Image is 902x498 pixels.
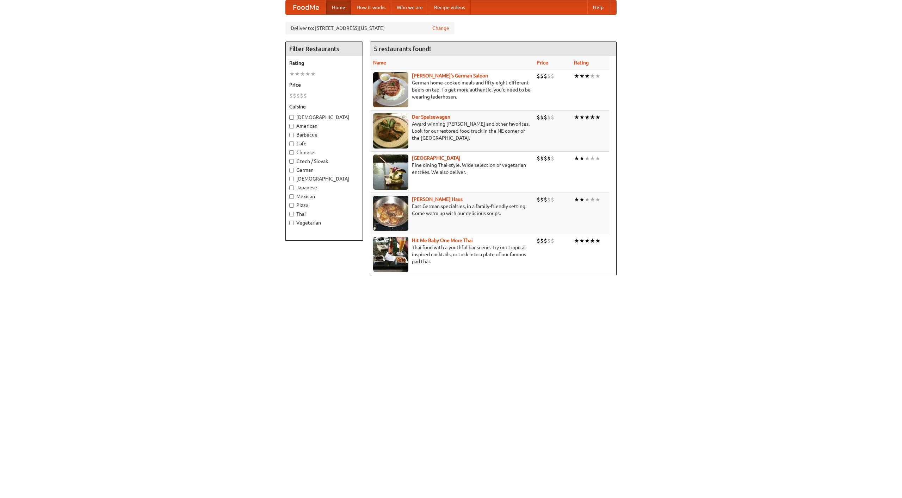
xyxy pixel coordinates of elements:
input: Japanese [289,185,294,190]
li: $ [540,72,544,80]
li: ★ [590,237,595,245]
h5: Rating [289,59,359,67]
li: $ [551,72,554,80]
input: [DEMOGRAPHIC_DATA] [289,115,294,120]
li: $ [547,237,551,245]
li: ★ [595,72,600,80]
input: Thai [289,212,294,216]
a: FoodMe [286,0,326,14]
label: Vegetarian [289,219,359,226]
li: ★ [574,237,579,245]
li: ★ [310,70,316,78]
div: Deliver to: [STREET_ADDRESS][US_STATE] [285,22,455,34]
p: German home-cooked meals and fifty-eight different beers on tap. To get more authentic, you'd nee... [373,79,531,100]
li: ★ [300,70,305,78]
li: ★ [590,155,595,162]
li: ★ [579,113,585,121]
li: $ [544,196,547,203]
label: Japanese [289,184,359,191]
label: German [289,166,359,174]
a: How it works [351,0,391,14]
b: Der Speisewagen [412,114,450,120]
li: ★ [595,155,600,162]
li: $ [551,237,554,245]
li: $ [544,155,547,162]
li: $ [537,72,540,80]
li: ★ [295,70,300,78]
li: ★ [579,196,585,203]
input: Barbecue [289,133,294,137]
label: [DEMOGRAPHIC_DATA] [289,175,359,182]
b: [PERSON_NAME] Haus [412,196,463,202]
a: Recipe videos [428,0,471,14]
li: $ [537,196,540,203]
h5: Cuisine [289,103,359,110]
p: Award-winning [PERSON_NAME] and other favorites. Look for our restored food truck in the NE corne... [373,120,531,141]
input: Chinese [289,150,294,155]
li: $ [303,92,307,100]
label: Chinese [289,149,359,156]
li: ★ [574,113,579,121]
li: ★ [595,237,600,245]
li: ★ [579,72,585,80]
img: speisewagen.jpg [373,113,408,149]
label: Mexican [289,193,359,200]
img: kohlhaus.jpg [373,196,408,231]
a: Price [537,60,548,65]
li: $ [547,113,551,121]
li: $ [544,113,547,121]
li: $ [544,72,547,80]
li: $ [547,155,551,162]
input: [DEMOGRAPHIC_DATA] [289,177,294,181]
label: [DEMOGRAPHIC_DATA] [289,114,359,121]
li: ★ [585,155,590,162]
li: ★ [305,70,310,78]
h5: Price [289,81,359,88]
li: ★ [289,70,295,78]
input: Czech / Slovak [289,159,294,164]
li: ★ [574,72,579,80]
input: Pizza [289,203,294,208]
li: $ [296,92,300,100]
li: ★ [579,155,585,162]
li: ★ [585,237,590,245]
li: ★ [585,113,590,121]
input: German [289,168,294,172]
a: Change [432,25,449,32]
li: $ [544,237,547,245]
p: Thai food with a youthful bar scene. Try our tropical inspired cocktails, or tuck into a plate of... [373,244,531,265]
label: Czech / Slovak [289,158,359,165]
li: ★ [590,72,595,80]
a: [GEOGRAPHIC_DATA] [412,155,460,161]
label: Cafe [289,140,359,147]
img: satay.jpg [373,155,408,190]
label: Thai [289,210,359,218]
ng-pluralize: 5 restaurants found! [374,45,431,52]
a: Home [326,0,351,14]
a: [PERSON_NAME]'s German Saloon [412,73,488,78]
input: Vegetarian [289,221,294,225]
li: $ [551,196,554,203]
p: Fine dining Thai-style. Wide selection of vegetarian entrées. We also deliver. [373,162,531,176]
label: Pizza [289,202,359,209]
li: ★ [585,72,590,80]
b: Hit Me Baby One More Thai [412,238,473,243]
li: ★ [574,196,579,203]
input: American [289,124,294,128]
li: ★ [590,113,595,121]
li: $ [540,237,544,245]
li: $ [537,155,540,162]
li: ★ [585,196,590,203]
a: Who we are [391,0,428,14]
li: $ [540,113,544,121]
li: ★ [595,196,600,203]
input: Cafe [289,141,294,146]
p: East German specialties, in a family-friendly setting. Come warm up with our delicious soups. [373,203,531,217]
li: $ [551,113,554,121]
li: $ [537,237,540,245]
a: Name [373,60,386,65]
li: $ [547,72,551,80]
a: Rating [574,60,589,65]
img: babythai.jpg [373,237,408,272]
